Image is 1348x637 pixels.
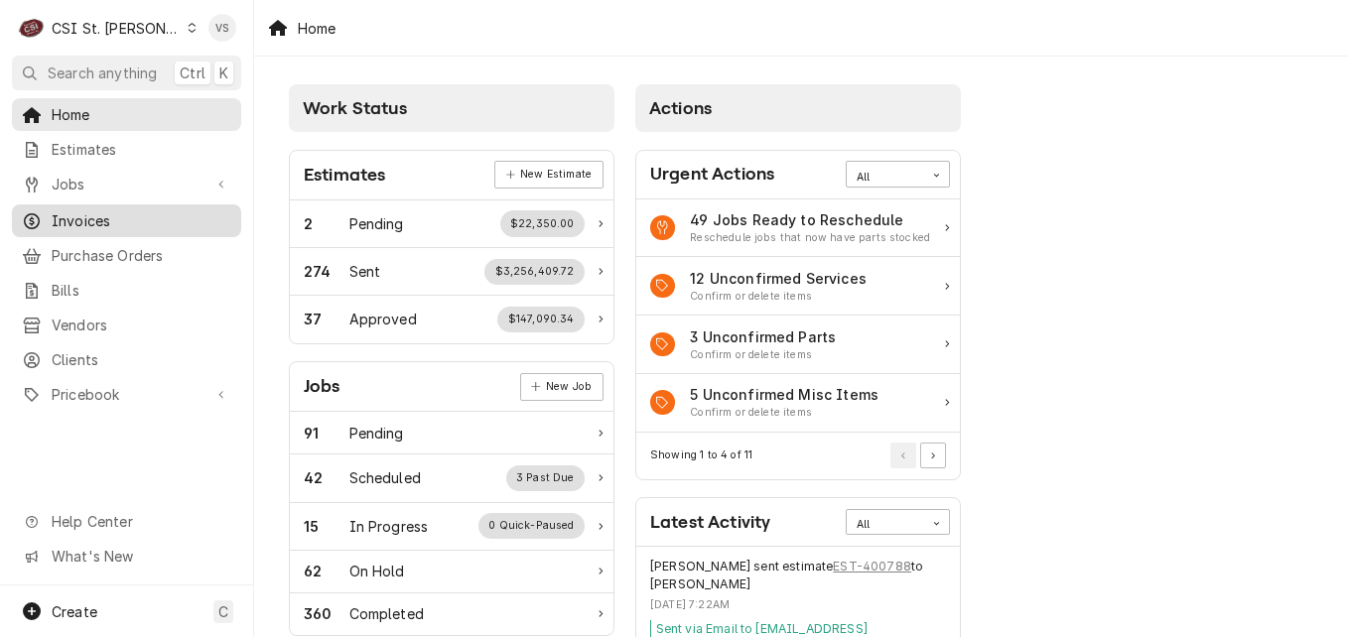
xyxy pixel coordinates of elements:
[690,289,867,305] div: Action Item Suggestion
[690,405,878,421] div: Action Item Suggestion
[18,14,46,42] div: CSI St. Louis's Avatar
[219,63,228,83] span: K
[52,384,202,405] span: Pricebook
[650,161,774,188] div: Card Title
[290,551,613,593] a: Work Status
[304,373,340,400] div: Card Title
[290,151,613,200] div: Card Header
[635,150,961,480] div: Card: Urgent Actions
[289,361,614,636] div: Card: Jobs
[650,558,946,594] div: Event String
[290,503,613,551] a: Work Status
[48,63,157,83] span: Search anything
[12,204,241,237] a: Invoices
[636,151,960,199] div: Card Header
[290,296,613,342] a: Work Status
[920,443,946,468] button: Go to Next Page
[289,84,614,132] div: Card Column Header
[290,200,613,343] div: Card Data
[304,516,349,537] div: Work Status Count
[636,433,960,479] div: Card Footer: Pagination
[494,161,603,189] a: New Estimate
[52,104,231,125] span: Home
[304,261,349,282] div: Work Status Count
[635,84,961,132] div: Card Column Header
[833,558,911,575] a: EST-400788
[636,316,960,374] a: Action Item
[349,561,405,581] div: Work Status Title
[12,540,241,573] a: Go to What's New
[304,423,349,444] div: Work Status Count
[636,199,960,258] a: Action Item
[12,98,241,131] a: Home
[52,139,231,160] span: Estimates
[12,133,241,166] a: Estimates
[497,307,585,332] div: Work Status Supplemental Data
[12,168,241,200] a: Go to Jobs
[349,213,404,234] div: Work Status Title
[290,454,613,502] div: Work Status
[349,261,381,282] div: Work Status Title
[290,200,613,248] a: Work Status
[218,601,228,622] span: C
[290,593,613,635] a: Work Status
[304,213,349,234] div: Work Status Count
[520,373,604,401] a: New Job
[18,14,46,42] div: C
[650,597,946,613] div: Event Timestamp
[690,347,836,363] div: Action Item Suggestion
[52,315,231,335] span: Vendors
[304,309,349,329] div: Work Status Count
[52,511,229,532] span: Help Center
[650,509,770,536] div: Card Title
[290,362,613,412] div: Card Header
[649,98,712,118] span: Actions
[846,509,950,535] div: Card Data Filter Control
[52,280,231,301] span: Bills
[208,14,236,42] div: Vicky Stuesse's Avatar
[506,465,586,491] div: Work Status Supplemental Data
[846,161,950,187] div: Card Data Filter Control
[890,443,916,468] button: Go to Previous Page
[303,98,407,118] span: Work Status
[690,326,836,347] div: Action Item Title
[636,498,960,547] div: Card Header
[636,199,960,433] div: Card Data
[304,467,349,488] div: Work Status Count
[52,245,231,266] span: Purchase Orders
[208,14,236,42] div: VS
[52,603,97,620] span: Create
[12,505,241,538] a: Go to Help Center
[349,603,424,624] div: Work Status Title
[290,248,613,296] a: Work Status
[290,412,613,454] a: Work Status
[520,373,604,401] div: Card Link Button
[857,517,914,533] div: All
[636,374,960,433] a: Action Item
[52,18,181,39] div: CSI St. [PERSON_NAME]
[494,161,603,189] div: Card Link Button
[690,268,867,289] div: Action Item Title
[690,209,930,230] div: Action Item Title
[12,343,241,376] a: Clients
[500,210,586,236] div: Work Status Supplemental Data
[349,467,421,488] div: Work Status Title
[12,56,241,90] button: Search anythingCtrlK
[12,239,241,272] a: Purchase Orders
[52,174,202,194] span: Jobs
[650,447,752,463] div: Current Page Details
[52,349,231,370] span: Clients
[12,274,241,307] a: Bills
[690,230,930,246] div: Action Item Suggestion
[304,162,385,189] div: Card Title
[887,443,947,468] div: Pagination Controls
